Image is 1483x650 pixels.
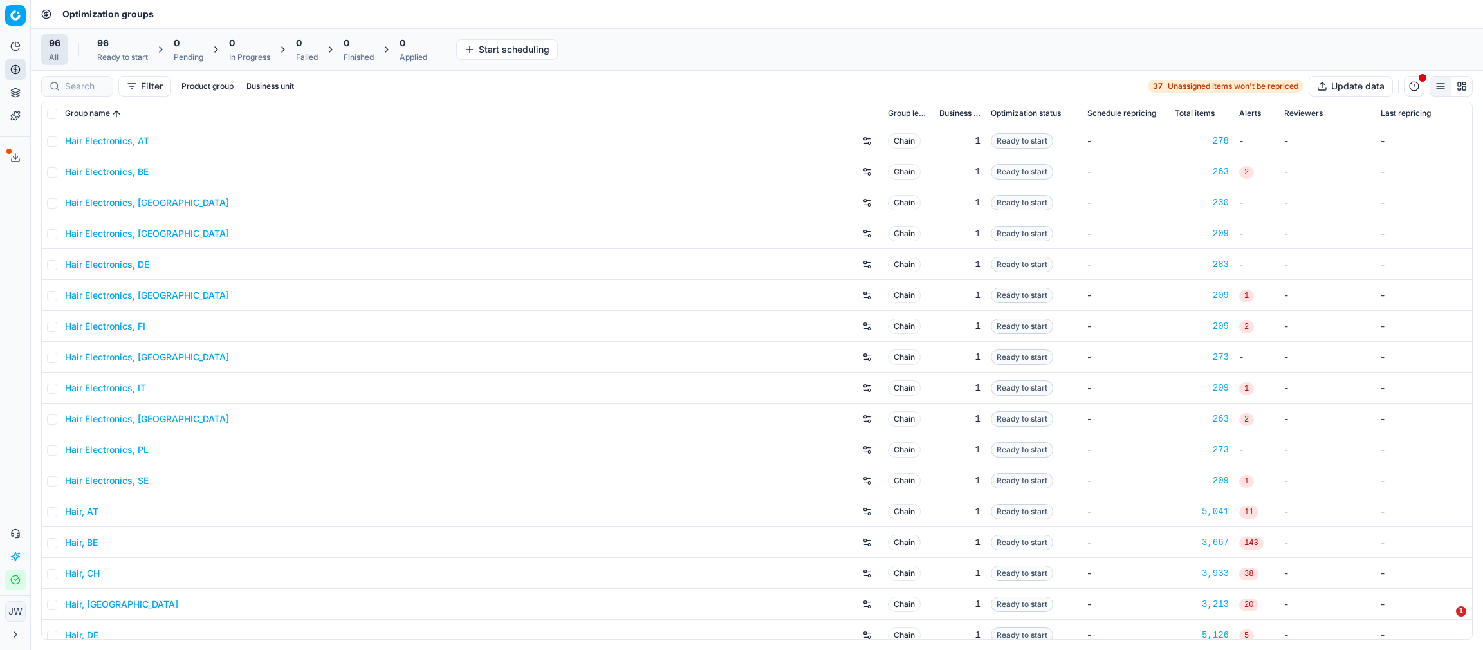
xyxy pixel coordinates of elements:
[1239,599,1258,611] span: 20
[1175,474,1229,487] div: 209
[1239,568,1258,580] span: 38
[939,443,981,456] div: 1
[1175,382,1229,395] div: 209
[1234,249,1279,280] td: -
[65,505,98,518] a: Hair, AT
[1239,506,1258,519] span: 11
[1175,165,1229,178] div: 263
[62,8,154,21] nav: breadcrumb
[939,135,981,147] div: 1
[1376,125,1472,156] td: -
[939,382,981,395] div: 1
[888,566,921,581] span: Chain
[991,504,1053,519] span: Ready to start
[65,536,98,549] a: Hair, BE
[1376,589,1472,620] td: -
[1376,187,1472,218] td: -
[400,52,427,62] div: Applied
[888,442,921,458] span: Chain
[888,380,921,396] span: Chain
[1175,567,1229,580] div: 3,933
[1175,598,1229,611] a: 3,213
[1234,125,1279,156] td: -
[888,109,929,119] span: Group level
[991,109,1061,119] span: Optimization status
[939,567,981,580] div: 1
[1376,496,1472,527] td: -
[939,351,981,364] div: 1
[1376,311,1472,342] td: -
[1082,156,1170,187] td: -
[1082,125,1170,156] td: -
[1082,527,1170,558] td: -
[1148,80,1303,93] a: 37Unassigned items won't be repriced
[1376,373,1472,404] td: -
[991,473,1053,488] span: Ready to start
[1376,156,1472,187] td: -
[1376,465,1472,496] td: -
[1279,218,1376,249] td: -
[65,351,229,364] a: Hair Electronics, [GEOGRAPHIC_DATA]
[49,37,60,50] span: 96
[174,52,203,62] div: Pending
[991,535,1053,550] span: Ready to start
[1239,629,1254,642] span: 5
[344,37,349,50] span: 0
[1239,537,1264,550] span: 143
[344,52,374,62] div: Finished
[1175,320,1229,333] a: 209
[939,598,981,611] div: 1
[1234,218,1279,249] td: -
[1456,606,1466,617] span: 1
[1239,109,1261,119] span: Alerts
[1082,589,1170,620] td: -
[65,598,178,611] a: Hair, [GEOGRAPHIC_DATA]
[1279,465,1376,496] td: -
[1376,558,1472,589] td: -
[1376,434,1472,465] td: -
[1082,404,1170,434] td: -
[6,602,25,621] span: JW
[991,627,1053,643] span: Ready to start
[888,535,921,550] span: Chain
[939,196,981,209] div: 1
[991,380,1053,396] span: Ready to start
[1153,81,1163,91] strong: 37
[1175,227,1229,240] div: 209
[1175,443,1229,456] a: 273
[1376,280,1472,311] td: -
[1234,342,1279,373] td: -
[229,37,235,50] span: 0
[1082,249,1170,280] td: -
[1279,404,1376,434] td: -
[1175,505,1229,518] a: 5,041
[65,227,229,240] a: Hair Electronics, [GEOGRAPHIC_DATA]
[1175,135,1229,147] a: 278
[939,413,981,425] div: 1
[939,505,981,518] div: 1
[1175,351,1229,364] a: 273
[1239,413,1254,426] span: 2
[991,597,1053,612] span: Ready to start
[1376,249,1472,280] td: -
[49,52,60,62] div: All
[888,319,921,334] span: Chain
[296,37,302,50] span: 0
[1168,81,1298,91] span: Unassigned items won't be repriced
[1175,109,1215,119] span: Total items
[939,227,981,240] div: 1
[118,76,171,97] button: Filter
[939,165,981,178] div: 1
[939,320,981,333] div: 1
[939,474,981,487] div: 1
[1175,629,1229,642] a: 5,126
[65,474,149,487] a: Hair Electronics, SE
[1279,249,1376,280] td: -
[1175,413,1229,425] a: 263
